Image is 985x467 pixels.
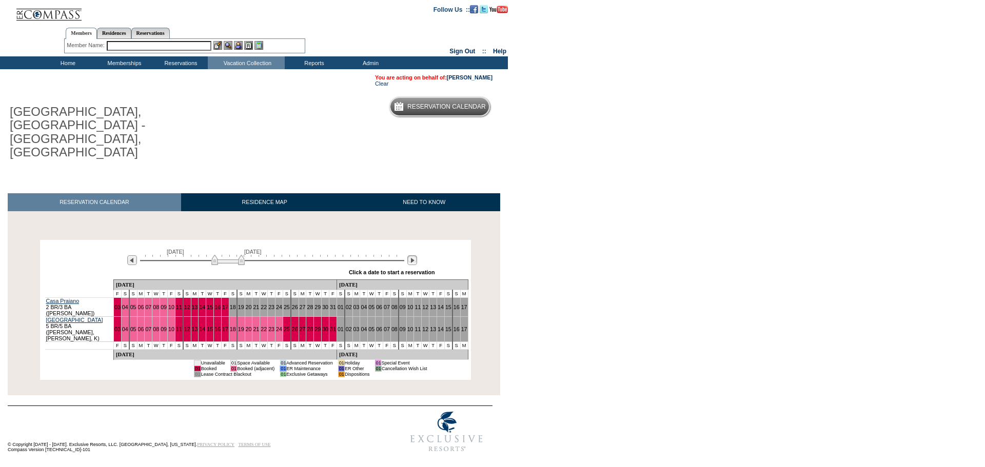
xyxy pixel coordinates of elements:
a: 18 [230,304,236,310]
a: 23 [268,304,274,310]
td: Booked [201,366,225,371]
td: F [275,290,283,297]
a: 27 [300,304,306,310]
a: 26 [292,304,298,310]
img: Become our fan on Facebook [470,5,478,13]
a: 10 [168,326,174,332]
a: 13 [192,304,198,310]
div: Member Name: [67,41,106,50]
td: M [460,290,468,297]
a: 19 [238,326,244,332]
td: S [399,341,406,349]
td: S [452,341,460,349]
a: 25 [284,326,290,332]
td: 01 [338,371,344,377]
a: 04 [361,326,367,332]
a: 15 [445,326,451,332]
td: T [160,341,168,349]
td: F [222,341,229,349]
a: 19 [238,304,244,310]
td: Lease Contract Blackout [201,371,274,377]
img: Follow us on Twitter [480,5,488,13]
td: T [268,290,275,297]
td: S [237,290,245,297]
td: F [383,341,391,349]
a: 24 [276,326,282,332]
td: F [275,341,283,349]
td: W [206,290,214,297]
td: T [214,290,222,297]
a: 20 [246,304,252,310]
a: 10 [407,326,413,332]
a: 16 [214,326,221,332]
td: M [191,341,199,349]
a: 12 [184,326,190,332]
td: Dispositions [345,371,370,377]
img: b_calculator.gif [254,41,263,50]
td: 01 [375,360,381,366]
td: S [399,290,406,297]
a: 10 [168,304,174,310]
td: Exclusive Getaways [286,371,333,377]
a: 17 [461,304,467,310]
td: S [337,341,344,349]
td: S [390,290,398,297]
a: 03 [114,326,121,332]
td: S [229,290,237,297]
a: 17 [222,304,228,310]
a: 01 [338,326,344,332]
td: S [444,290,452,297]
td: T [160,290,168,297]
a: 07 [145,326,151,332]
a: Casa Praiano [46,298,80,304]
a: 17 [222,326,228,332]
td: M [299,290,306,297]
td: ER Maintenance [286,366,333,371]
td: S [345,341,352,349]
td: T [376,341,383,349]
td: F [167,341,175,349]
td: 01 [375,366,381,371]
a: 21 [253,304,259,310]
a: 04 [122,304,128,310]
td: S [283,290,290,297]
a: 22 [261,326,267,332]
td: S [129,290,137,297]
td: T [199,341,206,349]
a: 09 [400,326,406,332]
a: 12 [422,304,428,310]
td: 01 [338,366,344,371]
td: W [368,341,376,349]
td: S [345,290,352,297]
img: Subscribe to our YouTube Channel [489,6,508,13]
a: 31 [330,326,336,332]
a: 02 [346,304,352,310]
td: T [360,290,368,297]
td: T [414,341,422,349]
td: F [437,341,445,349]
a: 24 [276,304,282,310]
td: S [129,341,137,349]
a: 09 [161,304,167,310]
td: Reservations [151,56,208,69]
td: 01 [230,366,237,371]
td: W [314,341,322,349]
img: Exclusive Resorts [401,406,493,457]
td: S [175,341,183,349]
td: Special Event [381,360,427,366]
td: 01 [194,371,201,377]
td: [DATE] [337,349,468,359]
span: [DATE] [167,249,184,255]
a: [GEOGRAPHIC_DATA] [46,317,103,323]
a: 08 [153,304,159,310]
img: View [224,41,232,50]
a: 03 [353,304,360,310]
a: 01 [338,304,344,310]
a: 03 [353,326,360,332]
td: S [175,290,183,297]
div: Click a date to start a reservation [349,269,435,275]
td: Space Available [237,360,275,366]
a: 14 [438,326,444,332]
td: F [167,290,175,297]
td: 01 [338,360,344,366]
